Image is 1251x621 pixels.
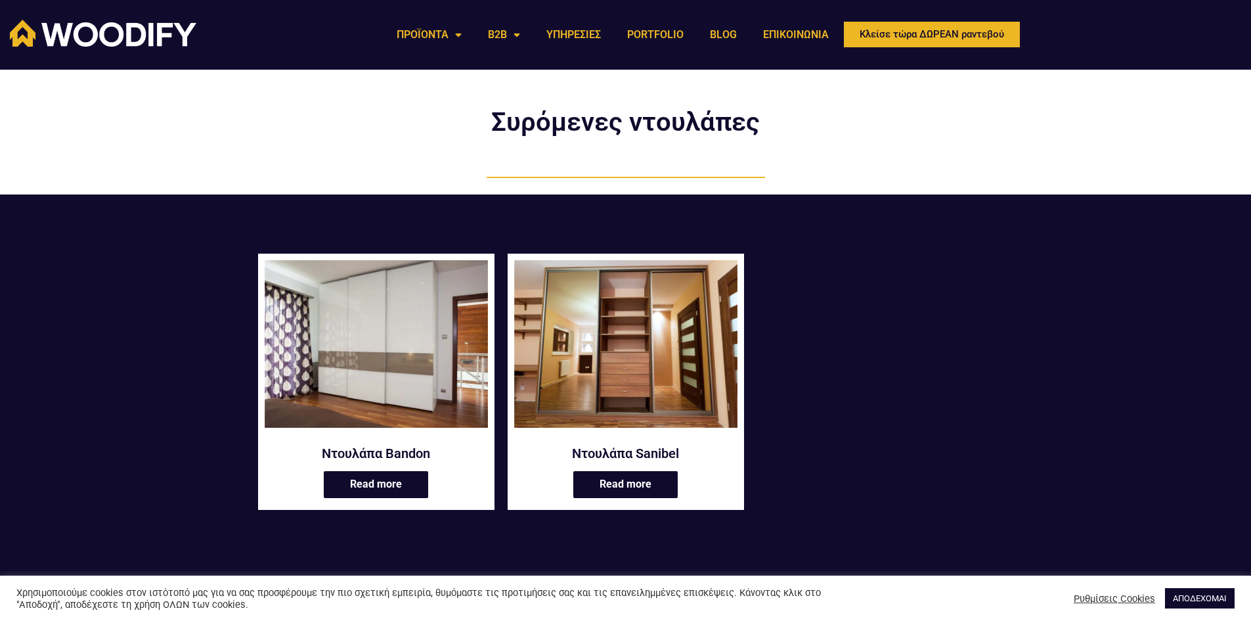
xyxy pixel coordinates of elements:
a: B2B [475,20,533,50]
a: ΠΡΟΪΟΝΤΑ [384,20,475,50]
span: Κλείσε τώρα ΔΩΡΕΑΝ ραντεβού [860,30,1004,39]
a: Read more about “Ντουλάπα Bandon” [324,471,428,498]
a: Κλείσε τώρα ΔΩΡΕΑΝ ραντεβού [842,20,1022,49]
a: ΕΠΙΚΟΙΝΩΝΙΑ [750,20,842,50]
a: Ντουλάπα Bandon [265,445,488,462]
a: BLOG [697,20,750,50]
img: Woodify [10,20,196,47]
a: ΥΠΗΡΕΣΙΕΣ [533,20,614,50]
a: ΑΠΟΔΕΧΟΜΑΙ [1165,588,1235,609]
a: Read more about “Ντουλάπα Sanibel” [573,471,678,498]
a: PORTFOLIO [614,20,697,50]
a: Ντουλάπα Sanibel [514,260,737,436]
a: Ντουλάπα Bandon [265,260,488,436]
nav: Menu [384,20,842,50]
h2: Συρόμενες ντουλάπες [468,109,783,135]
div: Χρησιμοποιούμε cookies στον ιστότοπό μας για να σας προσφέρουμε την πιο σχετική εμπειρία, θυμόμασ... [16,587,869,610]
a: Ντουλάπα Sanibel [514,445,737,462]
a: Ρυθμίσεις Cookies [1074,593,1155,605]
